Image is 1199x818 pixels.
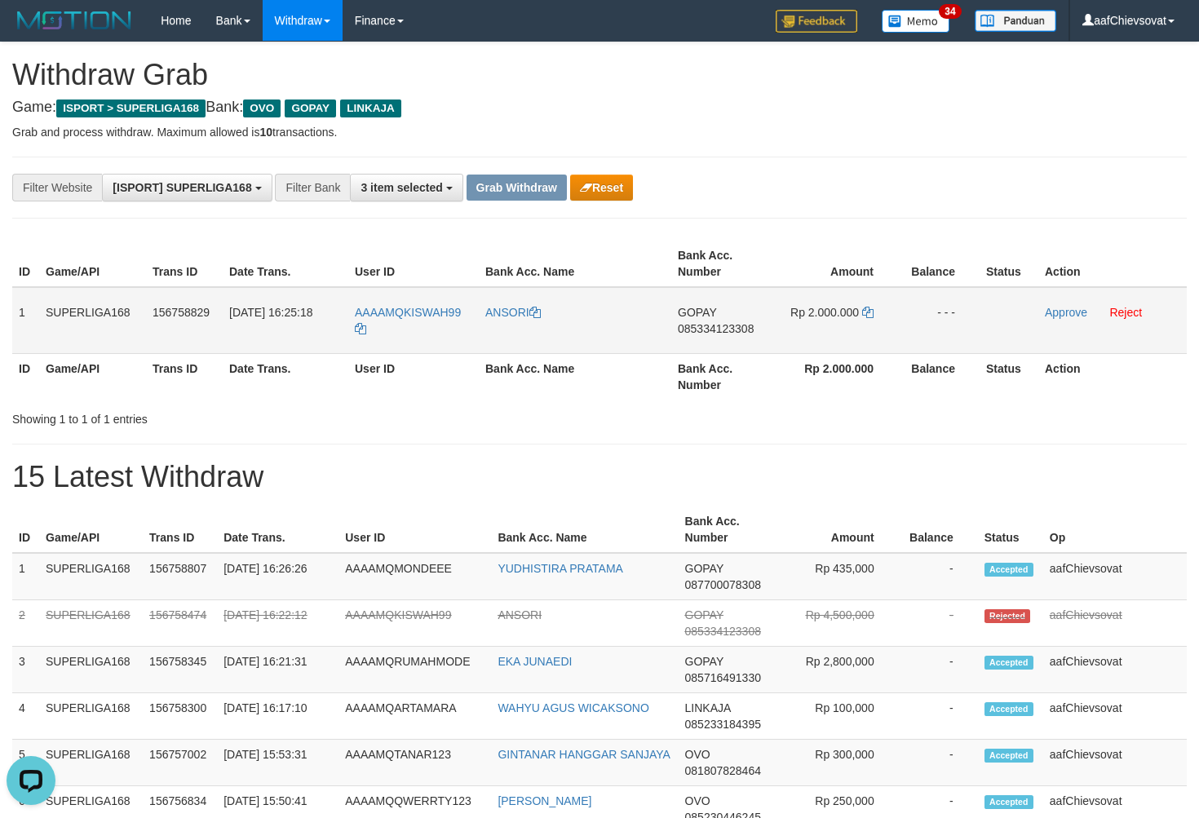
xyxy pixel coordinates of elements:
span: [ISPORT] SUPERLIGA168 [113,181,251,194]
span: 3 item selected [361,181,442,194]
span: [DATE] 16:25:18 [229,306,312,319]
th: Game/API [39,353,146,400]
td: Rp 300,000 [780,740,899,786]
p: Grab and process withdraw. Maximum allowed is transactions. [12,124,1187,140]
a: Copy 2000000 to clipboard [862,306,874,319]
td: SUPERLIGA168 [39,553,143,600]
td: aafChievsovat [1043,693,1187,740]
span: Copy 085716491330 to clipboard [685,671,761,684]
a: Reject [1109,306,1142,319]
button: 3 item selected [350,174,462,201]
span: Rp 2.000.000 [790,306,859,319]
span: OVO [685,794,710,807]
td: Rp 100,000 [780,693,899,740]
img: Feedback.jpg [776,10,857,33]
th: Action [1038,241,1187,287]
th: ID [12,241,39,287]
img: Button%20Memo.svg [882,10,950,33]
th: Amount [775,241,898,287]
a: YUDHISTIRA PRATAMA [498,562,623,575]
th: Bank Acc. Number [679,506,780,553]
td: Rp 2,800,000 [780,647,899,693]
td: 156758300 [143,693,217,740]
th: Status [978,506,1043,553]
td: AAAAMQTANAR123 [338,740,491,786]
td: - [899,740,978,786]
img: MOTION_logo.png [12,8,136,33]
th: ID [12,506,39,553]
td: 1 [12,287,39,354]
div: Filter Bank [275,174,350,201]
td: aafChievsovat [1043,647,1187,693]
td: AAAAMQMONDEEE [338,553,491,600]
th: Bank Acc. Name [479,353,671,400]
button: Reset [570,175,633,201]
th: Bank Acc. Name [491,506,678,553]
span: OVO [685,748,710,761]
td: - - - [898,287,980,354]
span: GOPAY [685,608,723,621]
td: aafChievsovat [1043,600,1187,647]
td: aafChievsovat [1043,553,1187,600]
a: [PERSON_NAME] [498,794,591,807]
td: SUPERLIGA168 [39,740,143,786]
span: AAAAMQKISWAH99 [355,306,461,319]
span: 156758829 [153,306,210,319]
td: 3 [12,647,39,693]
td: 1 [12,553,39,600]
th: Status [980,353,1038,400]
button: [ISPORT] SUPERLIGA168 [102,174,272,201]
td: - [899,647,978,693]
th: ID [12,353,39,400]
td: AAAAMQKISWAH99 [338,600,491,647]
h1: 15 Latest Withdraw [12,461,1187,493]
span: 34 [939,4,961,19]
span: Accepted [984,702,1033,716]
span: LINKAJA [685,701,731,714]
td: AAAAMQARTAMARA [338,693,491,740]
th: Game/API [39,506,143,553]
td: [DATE] 16:22:12 [217,600,338,647]
h1: Withdraw Grab [12,59,1187,91]
th: Trans ID [143,506,217,553]
td: SUPERLIGA168 [39,287,146,354]
div: Showing 1 to 1 of 1 entries [12,405,488,427]
th: Date Trans. [223,353,348,400]
span: Rejected [984,609,1030,623]
span: Copy 087700078308 to clipboard [685,578,761,591]
span: ISPORT > SUPERLIGA168 [56,99,206,117]
th: Action [1038,353,1187,400]
td: Rp 435,000 [780,553,899,600]
td: Rp 4,500,000 [780,600,899,647]
a: EKA JUNAEDI [498,655,572,668]
a: ANSORI [498,608,542,621]
span: LINKAJA [340,99,401,117]
span: Copy 085233184395 to clipboard [685,718,761,731]
td: 156758807 [143,553,217,600]
th: Trans ID [146,241,223,287]
td: SUPERLIGA168 [39,693,143,740]
th: Bank Acc. Number [671,353,775,400]
th: Balance [898,241,980,287]
span: Copy 081807828464 to clipboard [685,764,761,777]
a: Approve [1045,306,1087,319]
th: Trans ID [146,353,223,400]
span: GOPAY [685,562,723,575]
a: WAHYU AGUS WICAKSONO [498,701,648,714]
a: ANSORI [485,306,541,319]
td: 156757002 [143,740,217,786]
th: Status [980,241,1038,287]
td: 5 [12,740,39,786]
td: [DATE] 16:21:31 [217,647,338,693]
th: Rp 2.000.000 [775,353,898,400]
span: Accepted [984,563,1033,577]
a: AAAAMQKISWAH99 [355,306,461,335]
span: Copy 085334123308 to clipboard [685,625,761,638]
th: User ID [338,506,491,553]
th: Date Trans. [223,241,348,287]
button: Open LiveChat chat widget [7,7,55,55]
th: Op [1043,506,1187,553]
td: - [899,693,978,740]
td: SUPERLIGA168 [39,647,143,693]
h4: Game: Bank: [12,99,1187,116]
